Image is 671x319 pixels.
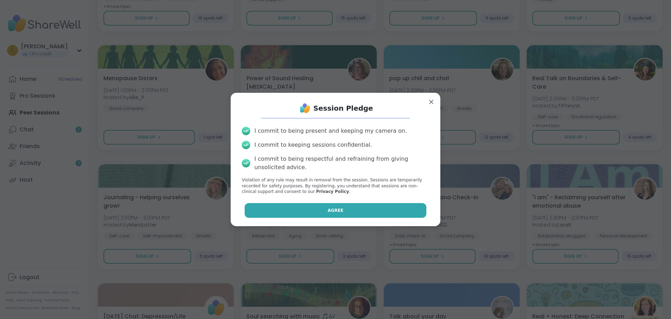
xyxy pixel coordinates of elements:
[245,203,427,218] button: Agree
[254,127,407,135] div: I commit to being present and keeping my camera on.
[298,101,312,115] img: ShareWell Logo
[313,103,373,113] h1: Session Pledge
[254,155,429,172] div: I commit to being respectful and refraining from giving unsolicited advice.
[254,141,372,149] div: I commit to keeping sessions confidential.
[328,207,344,214] span: Agree
[316,189,349,194] a: Privacy Policy
[242,177,429,195] p: Violation of any rule may result in removal from the session. Sessions are temporarily recorded f...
